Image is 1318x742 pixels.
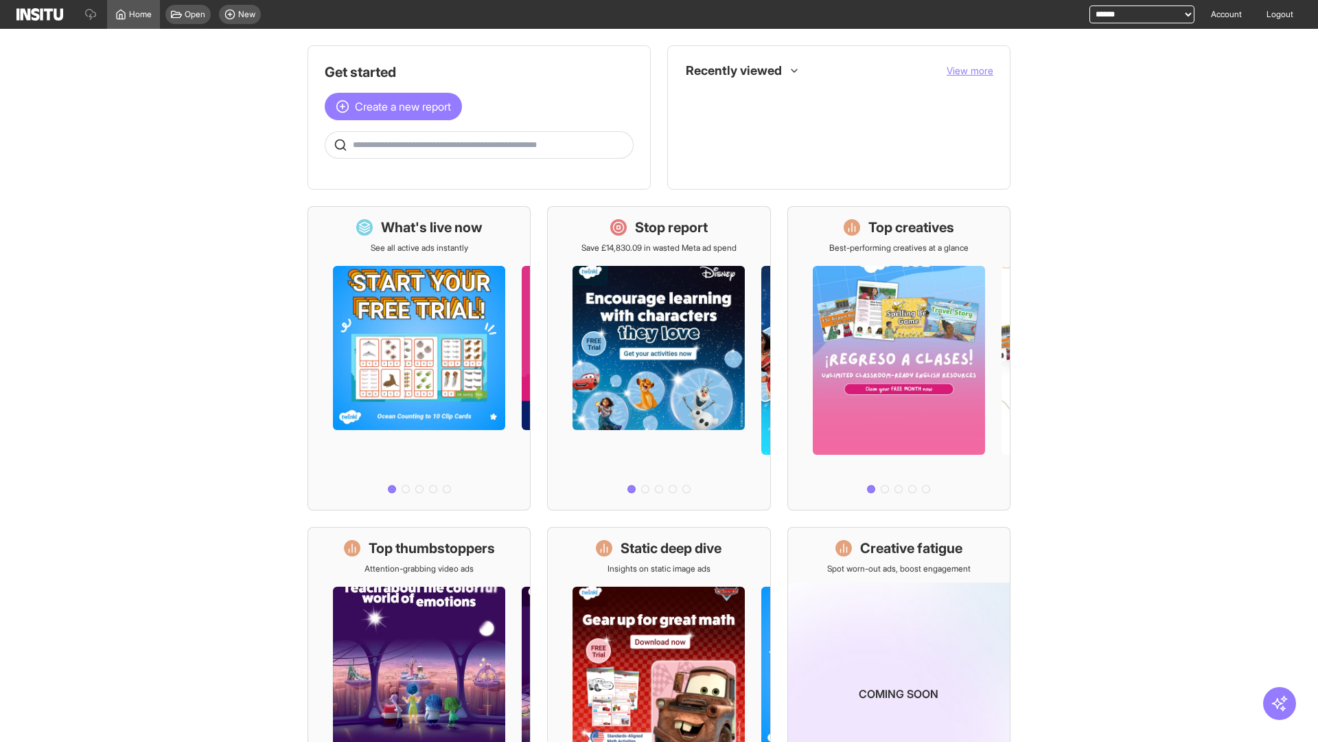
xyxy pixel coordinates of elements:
[365,563,474,574] p: Attention-grabbing video ads
[608,563,710,574] p: Insights on static image ads
[16,8,63,21] img: Logo
[829,243,969,254] p: Best-performing creatives at a glance
[129,9,152,20] span: Home
[787,206,1010,510] a: Top creativesBest-performing creatives at a glance
[308,206,531,510] a: What's live nowSee all active ads instantly
[868,218,954,237] h1: Top creatives
[325,63,634,82] h1: Get started
[381,218,483,237] h1: What's live now
[947,65,993,76] span: View more
[238,9,255,20] span: New
[635,218,708,237] h1: Stop report
[355,98,451,115] span: Create a new report
[325,93,462,120] button: Create a new report
[185,9,205,20] span: Open
[371,243,468,254] p: See all active ads instantly
[947,64,993,78] button: View more
[581,243,737,254] p: Save £14,830.09 in wasted Meta ad spend
[369,539,495,558] h1: Top thumbstoppers
[547,206,770,510] a: Stop reportSave £14,830.09 in wasted Meta ad spend
[621,539,721,558] h1: Static deep dive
